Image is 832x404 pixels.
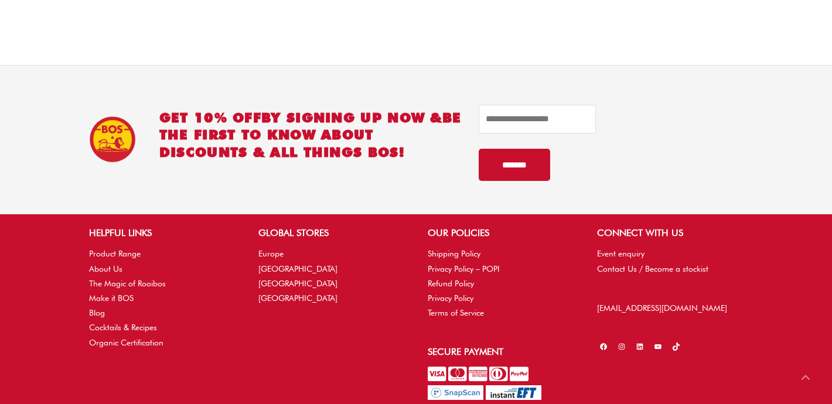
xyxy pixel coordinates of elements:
[258,226,404,240] h2: GLOBAL STORES
[89,308,105,317] a: Blog
[258,293,337,303] a: [GEOGRAPHIC_DATA]
[258,264,337,273] a: [GEOGRAPHIC_DATA]
[428,308,484,317] a: Terms of Service
[597,246,743,276] nav: CONNECT WITH US
[258,279,337,288] a: [GEOGRAPHIC_DATA]
[428,385,483,400] img: Pay with SnapScan
[258,246,404,306] nav: GLOBAL STORES
[486,385,541,400] img: Pay with InstantEFT
[428,264,500,273] a: Privacy Policy – POPI
[597,303,727,313] a: [EMAIL_ADDRESS][DOMAIN_NAME]
[89,264,122,273] a: About Us
[89,279,166,288] a: The Magic of Rooibos
[428,345,574,359] h2: Secure Payment
[428,279,474,288] a: Refund Policy
[89,293,134,303] a: Make it BOS
[89,338,163,347] a: Organic Certification
[597,226,743,240] h2: CONNECT WITH US
[261,109,442,125] span: BY SIGNING UP NOW &
[89,116,136,163] img: BOS Ice Tea
[89,249,141,258] a: Product Range
[159,109,462,162] h2: GET 10% OFF be the first to know about discounts & all things BOS!
[428,226,574,240] h2: OUR POLICIES
[428,293,473,303] a: Privacy Policy
[258,249,284,258] a: Europe
[597,249,645,258] a: Event enquiry
[89,246,235,350] nav: HELPFUL LINKS
[89,226,235,240] h2: HELPFUL LINKS
[428,249,480,258] a: Shipping Policy
[89,323,157,332] a: Cocktails & Recipes
[428,246,574,320] nav: OUR POLICIES
[597,264,708,273] a: Contact Us / Become a stockist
